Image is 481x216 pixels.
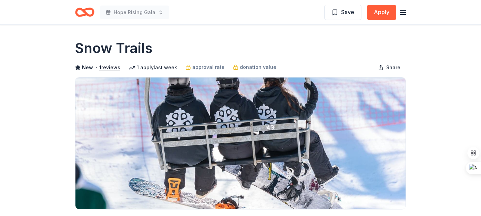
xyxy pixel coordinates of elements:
[95,65,98,70] span: •
[75,4,94,20] a: Home
[372,61,406,74] button: Share
[192,63,225,71] span: approval rate
[114,8,155,17] span: Hope Rising Gala
[99,63,120,72] button: 1reviews
[233,63,276,71] a: donation value
[386,63,400,72] span: Share
[240,63,276,71] span: donation value
[367,5,396,20] button: Apply
[185,63,225,71] a: approval rate
[129,63,177,72] div: 1 apply last week
[75,39,153,58] h1: Snow Trails
[324,5,361,20] button: Save
[82,63,93,72] span: New
[100,6,169,19] button: Hope Rising Gala
[75,78,406,209] img: Image for Snow Trails
[341,8,354,17] span: Save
